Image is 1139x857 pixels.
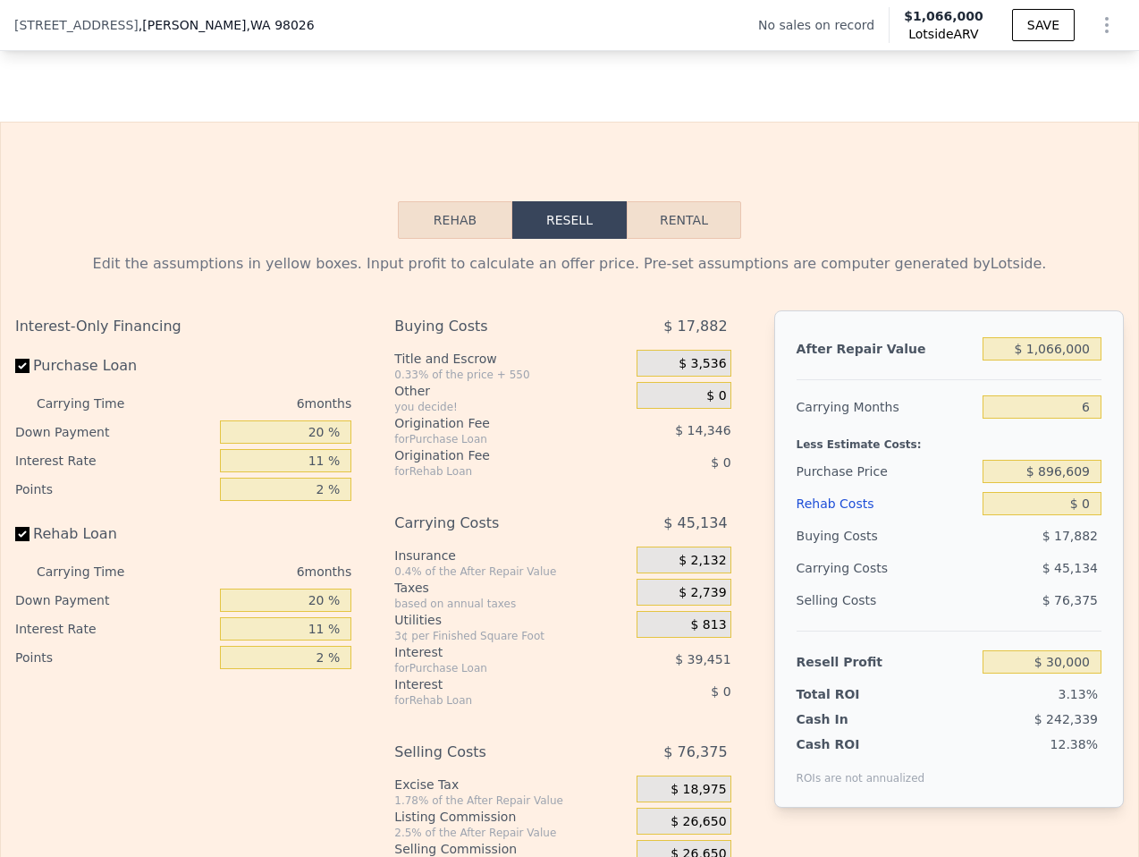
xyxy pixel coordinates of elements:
div: Taxes [394,579,629,597]
span: $ 26,650 [671,814,726,830]
div: Origination Fee [394,446,592,464]
div: Points [15,475,213,504]
div: Listing Commission [394,808,629,826]
div: Cash ROI [797,735,925,753]
div: Carrying Costs [394,507,592,539]
span: $ 0 [711,684,730,699]
div: No sales on record [758,16,889,34]
span: $ 17,882 [1042,529,1098,543]
div: Total ROI [797,685,907,703]
span: , WA 98026 [247,18,315,32]
span: $ 242,339 [1034,712,1098,726]
span: Lotside ARV [904,25,983,43]
span: $ 45,134 [1042,561,1098,575]
span: $1,066,000 [904,9,983,23]
div: 1.78% of the After Repair Value [394,793,629,808]
div: 2.5% of the After Repair Value [394,826,629,840]
div: Utilities [394,611,629,629]
div: Down Payment [15,418,213,446]
span: , [PERSON_NAME] [139,16,315,34]
div: Interest Rate [15,446,213,475]
button: SAVE [1012,9,1075,41]
label: Purchase Loan [15,350,213,382]
div: Other [394,382,629,400]
span: $ 39,451 [675,652,730,666]
div: Interest [394,643,592,661]
div: Cash In [797,710,907,728]
div: Carrying Time [37,389,152,418]
div: Resell Profit [797,646,975,678]
label: Rehab Loan [15,518,213,550]
button: Resell [512,201,627,239]
span: $ 2,132 [679,553,726,569]
span: $ 0 [711,455,730,470]
span: 3.13% [1059,687,1098,701]
span: $ 76,375 [1042,593,1098,607]
button: Rehab [398,201,512,239]
span: $ 0 [706,388,726,404]
div: ROIs are not annualized [797,753,925,785]
div: Selling Costs [797,584,975,616]
span: $ 813 [690,617,726,633]
div: Excise Tax [394,776,629,793]
div: Less Estimate Costs: [797,423,1101,455]
div: 3¢ per Finished Square Foot [394,629,629,643]
span: $ 45,134 [663,507,727,539]
div: Insurance [394,547,629,564]
div: Interest-Only Financing [15,310,351,343]
div: for Purchase Loan [394,432,592,446]
div: Buying Costs [394,310,592,343]
div: Rehab Costs [797,488,975,520]
div: Edit the assumptions in yellow boxes. Input profit to calculate an offer price. Pre-set assumptio... [15,253,1124,275]
div: Buying Costs [797,520,975,552]
div: Origination Fee [394,414,592,432]
div: Interest Rate [15,615,213,643]
div: 0.4% of the After Repair Value [394,564,629,579]
div: for Purchase Loan [394,661,592,675]
div: Down Payment [15,586,213,615]
div: Carrying Months [797,391,975,423]
span: 12.38% [1050,737,1098,751]
span: $ 3,536 [679,356,726,372]
span: $ 76,375 [663,736,727,768]
input: Purchase Loan [15,359,30,373]
div: you decide! [394,400,629,414]
div: Carrying Costs [797,552,907,584]
span: [STREET_ADDRESS] [14,16,139,34]
input: Rehab Loan [15,527,30,541]
span: $ 14,346 [675,423,730,437]
div: for Rehab Loan [394,693,592,708]
div: After Repair Value [797,333,975,365]
div: based on annual taxes [394,597,629,611]
div: Points [15,643,213,672]
div: Carrying Time [37,557,152,586]
div: Purchase Price [797,455,975,488]
div: Title and Escrow [394,350,629,368]
span: $ 18,975 [671,782,726,798]
div: Interest [394,675,592,693]
span: $ 2,739 [679,585,726,601]
div: for Rehab Loan [394,464,592,479]
span: $ 17,882 [663,310,727,343]
button: Rental [627,201,741,239]
div: 0.33% of the price + 550 [394,368,629,382]
div: Selling Costs [394,736,592,768]
div: 6 months [159,389,351,418]
button: Show Options [1089,7,1125,43]
div: 6 months [159,557,351,586]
